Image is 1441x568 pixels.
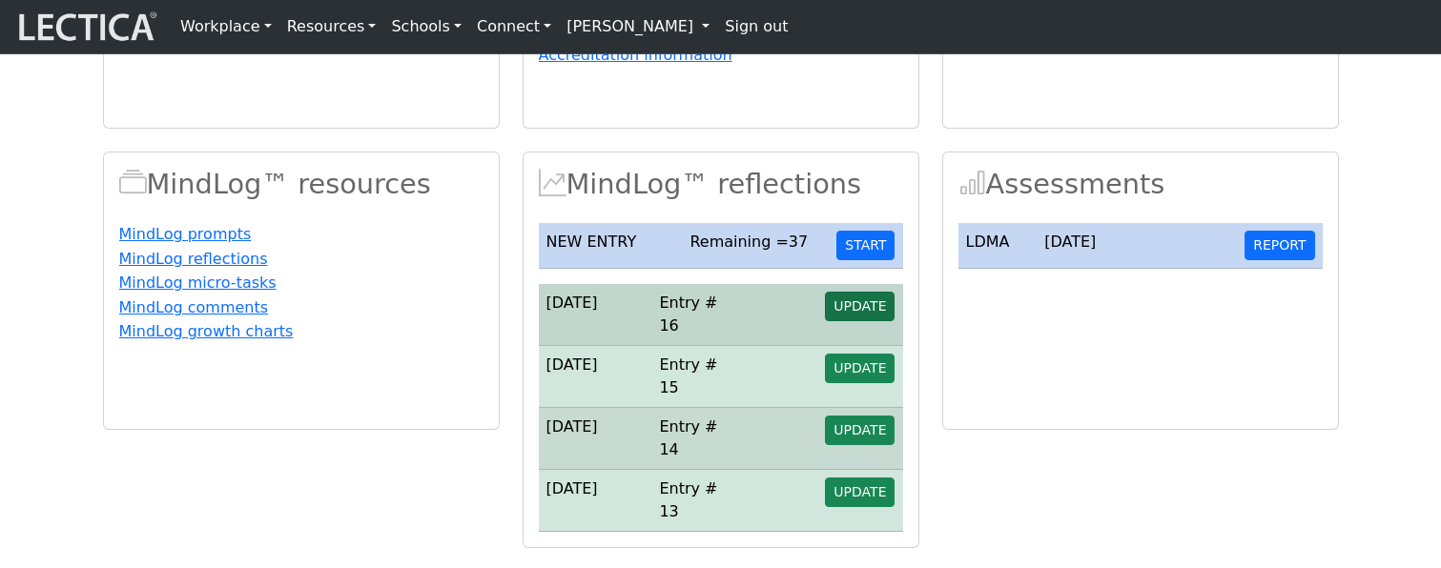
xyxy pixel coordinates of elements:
[651,284,737,346] td: Entry # 16
[546,355,598,374] span: [DATE]
[119,168,484,201] h2: MindLog™ resources
[834,360,886,375] span: UPDATE
[546,294,598,312] span: [DATE]
[789,233,808,251] span: 37
[1245,231,1314,260] button: REPORT
[119,225,252,243] a: MindLog prompts
[119,322,294,340] a: MindLog growth charts
[559,8,717,46] a: [PERSON_NAME]
[546,417,598,436] span: [DATE]
[539,223,683,269] td: NEW ENTRY
[825,292,895,321] button: UPDATE
[825,416,895,445] button: UPDATE
[173,8,279,46] a: Workplace
[539,168,903,201] h2: MindLog™ reflections
[119,250,268,268] a: MindLog reflections
[825,477,895,507] button: UPDATE
[546,479,598,497] span: [DATE]
[958,168,986,200] span: Assessments
[119,274,277,292] a: MindLog micro-tasks
[717,8,795,46] a: Sign out
[279,8,384,46] a: Resources
[651,408,737,470] td: Entry # 14
[539,46,732,64] a: Accreditation information
[836,231,895,260] button: START
[834,422,886,437] span: UPDATE
[383,8,469,46] a: Schools
[825,354,895,383] button: UPDATE
[651,470,737,532] td: Entry # 13
[539,168,566,200] span: MindLog
[651,346,737,408] td: Entry # 15
[834,484,886,499] span: UPDATE
[1044,233,1096,251] span: [DATE]
[469,8,559,46] a: Connect
[682,223,829,269] td: Remaining =
[958,223,1038,269] td: LDMA
[14,9,157,45] img: lecticalive
[834,298,886,314] span: UPDATE
[119,168,147,200] span: MindLog™ resources
[119,298,269,316] a: MindLog comments
[958,168,1323,201] h2: Assessments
